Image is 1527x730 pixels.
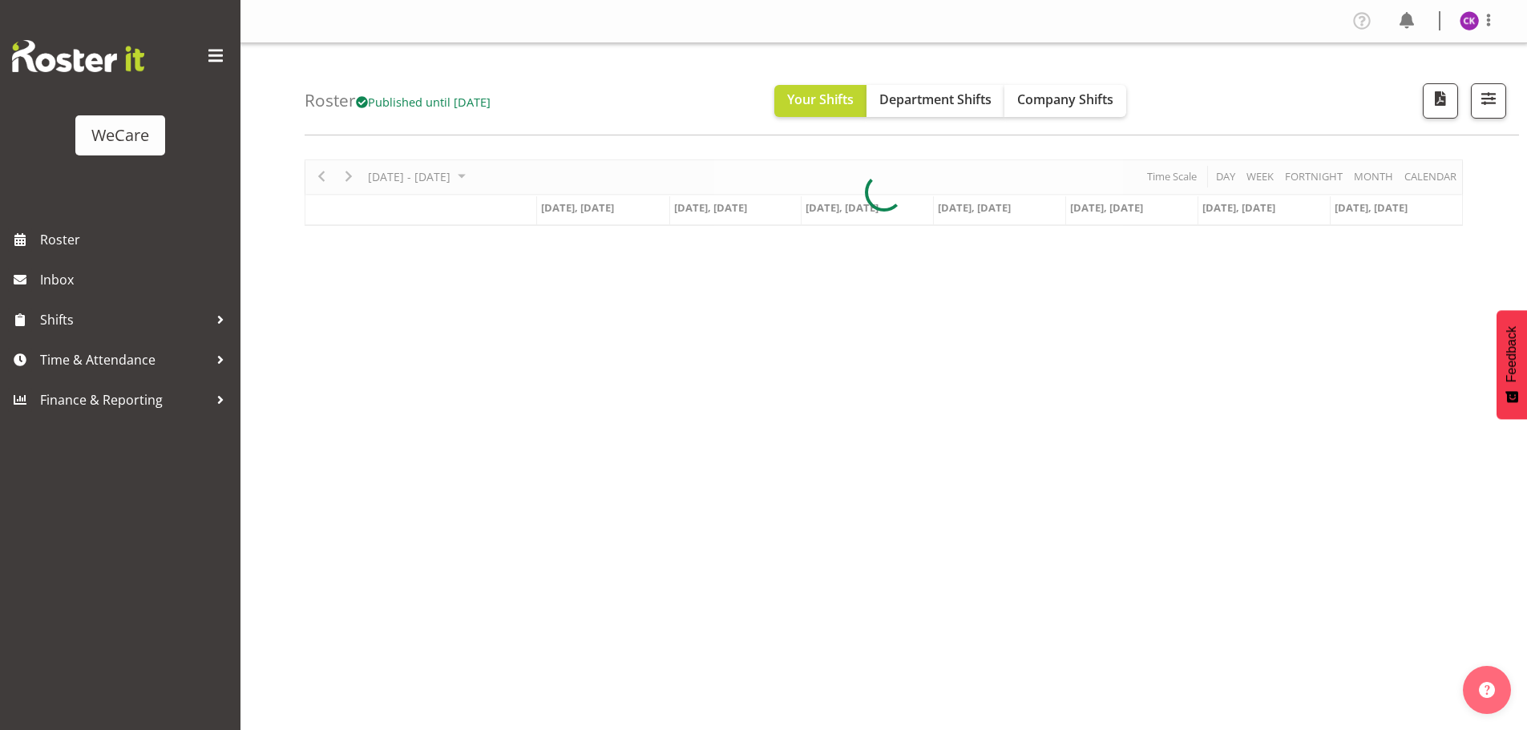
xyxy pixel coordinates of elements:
[356,94,491,110] span: Published until [DATE]
[774,85,867,117] button: Your Shifts
[40,268,232,292] span: Inbox
[12,40,144,72] img: Rosterit website logo
[1497,310,1527,419] button: Feedback - Show survey
[1505,326,1519,382] span: Feedback
[1460,11,1479,30] img: chloe-kim10479.jpg
[1423,83,1458,119] button: Download a PDF of the roster according to the set date range.
[879,91,992,108] span: Department Shifts
[91,123,149,147] div: WeCare
[40,388,208,412] span: Finance & Reporting
[867,85,1004,117] button: Department Shifts
[305,91,491,110] h4: Roster
[1017,91,1113,108] span: Company Shifts
[40,308,208,332] span: Shifts
[1471,83,1506,119] button: Filter Shifts
[40,228,232,252] span: Roster
[40,348,208,372] span: Time & Attendance
[1479,682,1495,698] img: help-xxl-2.png
[787,91,854,108] span: Your Shifts
[1004,85,1126,117] button: Company Shifts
